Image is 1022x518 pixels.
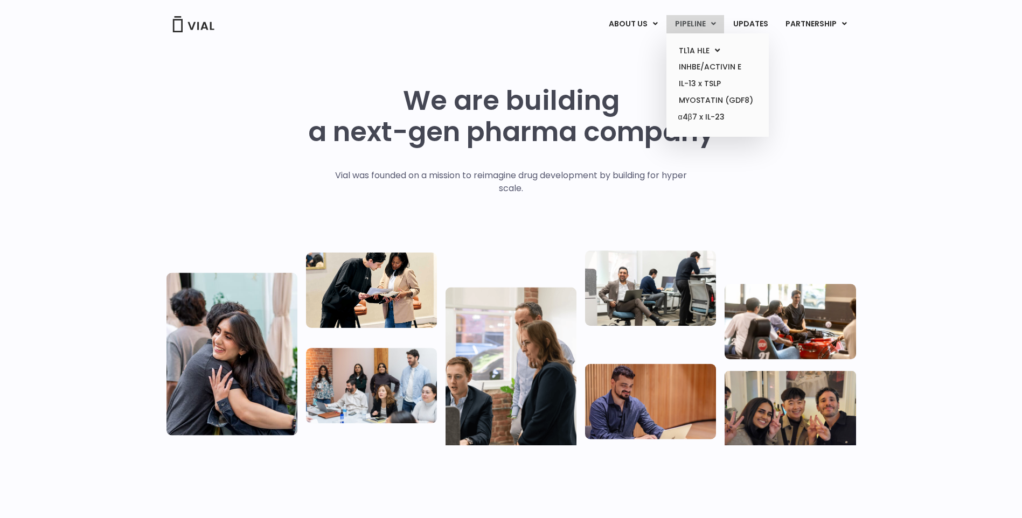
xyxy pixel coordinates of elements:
img: Group of 3 people smiling holding up the peace sign [725,370,856,449]
img: Vial Logo [172,16,215,32]
a: ABOUT USMenu Toggle [600,15,666,33]
a: α4β7 x IL-23 [670,109,764,126]
a: INHBE/ACTIVIN E [670,59,764,75]
p: Vial was founded on a mission to reimagine drug development by building for hyper scale. [324,169,698,195]
a: UPDATES [725,15,776,33]
img: Group of three people standing around a computer looking at the screen [446,287,576,450]
a: MYOSTATIN (GDF8) [670,92,764,109]
img: Two people looking at a paper talking. [306,252,437,327]
h1: We are building a next-gen pharma company [308,85,714,148]
a: IL-13 x TSLP [670,75,764,92]
a: PARTNERSHIPMenu Toggle [777,15,856,33]
img: Man working at a computer [585,363,716,439]
img: Three people working in an office [585,250,716,326]
img: Vial Life [166,272,297,435]
img: Group of people playing whirlyball [725,284,856,359]
img: Eight people standing and sitting in an office [306,348,437,423]
a: PIPELINEMenu Toggle [666,15,724,33]
a: TL1A HLEMenu Toggle [670,43,764,59]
